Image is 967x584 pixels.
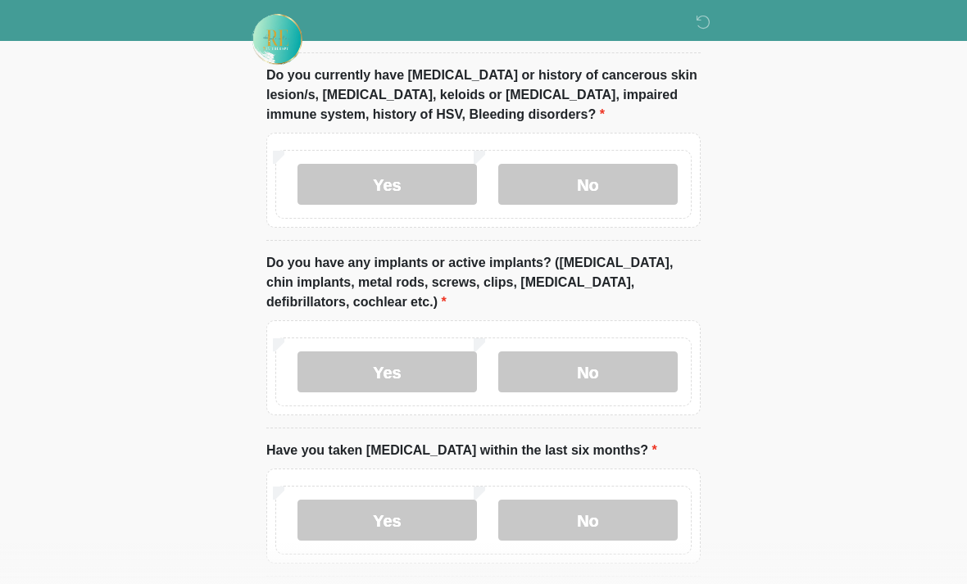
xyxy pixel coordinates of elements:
[498,351,678,392] label: No
[266,441,657,460] label: Have you taken [MEDICAL_DATA] within the last six months?
[498,500,678,541] label: No
[250,12,304,66] img: Rehydrate Aesthetics & Wellness Logo
[297,164,477,205] label: Yes
[297,500,477,541] label: Yes
[297,351,477,392] label: Yes
[266,253,701,312] label: Do you have any implants or active implants? ([MEDICAL_DATA], chin implants, metal rods, screws, ...
[498,164,678,205] label: No
[266,66,701,124] label: Do you currently have [MEDICAL_DATA] or history of cancerous skin lesion/s, [MEDICAL_DATA], keloi...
